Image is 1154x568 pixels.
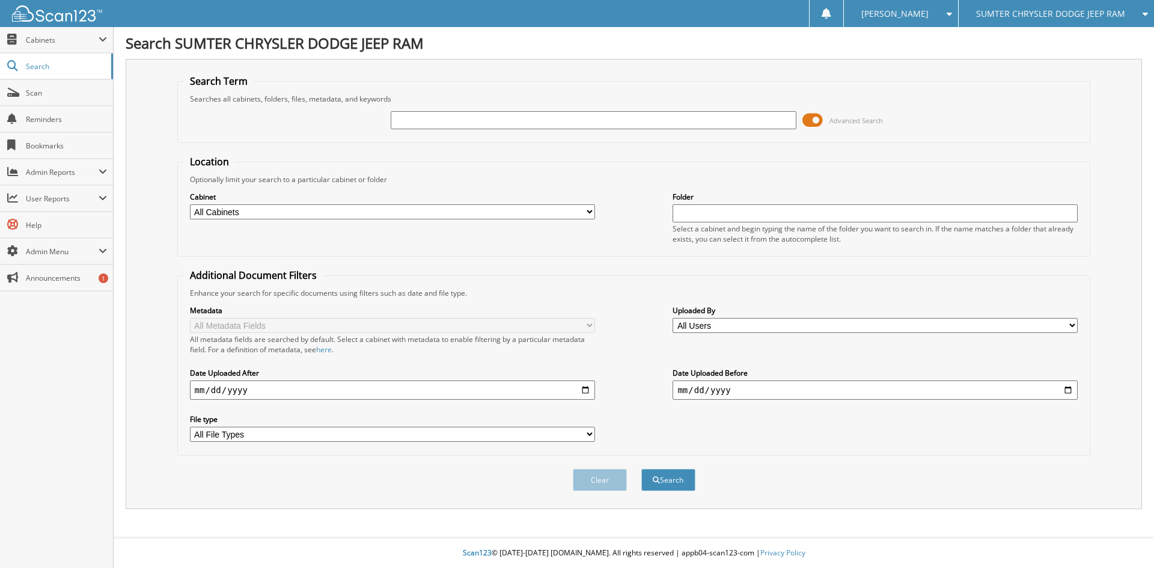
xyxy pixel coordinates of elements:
[673,305,1078,316] label: Uploaded By
[26,61,105,72] span: Search
[26,246,99,257] span: Admin Menu
[673,380,1078,400] input: end
[673,224,1078,244] div: Select a cabinet and begin typing the name of the folder you want to search in. If the name match...
[976,10,1125,17] span: SUMTER CHRYSLER DODGE JEEP RAM
[190,380,595,400] input: start
[184,269,323,282] legend: Additional Document Filters
[184,75,254,88] legend: Search Term
[26,273,107,283] span: Announcements
[184,94,1084,104] div: Searches all cabinets, folders, files, metadata, and keywords
[26,167,99,177] span: Admin Reports
[99,273,108,283] div: 1
[641,469,695,491] button: Search
[463,548,492,558] span: Scan123
[26,114,107,124] span: Reminders
[829,116,883,125] span: Advanced Search
[861,10,929,17] span: [PERSON_NAME]
[190,192,595,202] label: Cabinet
[190,334,595,355] div: All metadata fields are searched by default. Select a cabinet with metadata to enable filtering b...
[190,414,595,424] label: File type
[184,155,235,168] legend: Location
[760,548,805,558] a: Privacy Policy
[316,344,332,355] a: here
[673,368,1078,378] label: Date Uploaded Before
[184,174,1084,185] div: Optionally limit your search to a particular cabinet or folder
[26,88,107,98] span: Scan
[114,539,1154,568] div: © [DATE]-[DATE] [DOMAIN_NAME]. All rights reserved | appb04-scan123-com |
[673,192,1078,202] label: Folder
[126,33,1142,53] h1: Search SUMTER CHRYSLER DODGE JEEP RAM
[26,35,99,45] span: Cabinets
[190,368,595,378] label: Date Uploaded After
[12,5,102,22] img: scan123-logo-white.svg
[573,469,627,491] button: Clear
[190,305,595,316] label: Metadata
[184,288,1084,298] div: Enhance your search for specific documents using filters such as date and file type.
[26,141,107,151] span: Bookmarks
[26,220,107,230] span: Help
[26,194,99,204] span: User Reports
